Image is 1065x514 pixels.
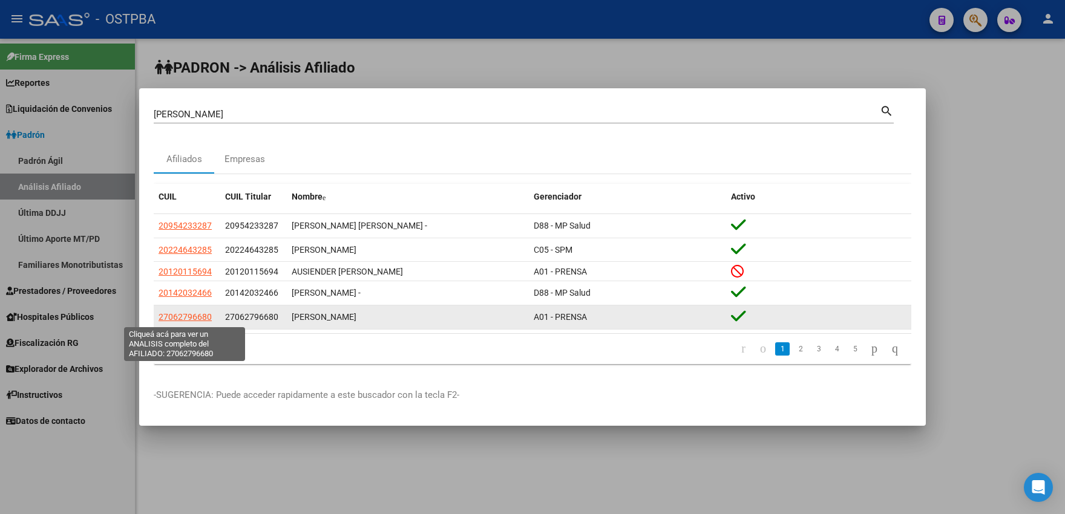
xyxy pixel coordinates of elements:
[828,339,846,359] li: page 4
[292,192,323,201] span: Nombre
[534,192,582,201] span: Gerenciador
[811,342,826,356] a: 3
[534,221,591,230] span: D88 - MP Salud
[166,152,202,166] div: Afiliados
[534,312,587,322] span: A01 - PRENSA
[773,339,791,359] li: page 1
[292,310,524,324] div: [PERSON_NAME]
[846,339,864,359] li: page 5
[154,334,303,364] div: 24 total
[793,342,808,356] a: 2
[726,184,911,210] datatable-header-cell: Activo
[225,312,278,322] span: 27062796680
[159,312,212,322] span: 27062796680
[159,192,177,201] span: CUIL
[830,342,844,356] a: 4
[848,342,862,356] a: 5
[292,286,524,300] div: [PERSON_NAME] -
[159,288,212,298] span: 20142032466
[225,267,278,276] span: 20120115694
[880,103,894,117] mat-icon: search
[534,288,591,298] span: D88 - MP Salud
[225,288,278,298] span: 20142032466
[154,184,220,210] datatable-header-cell: CUIL
[866,342,883,356] a: go to next page
[225,192,271,201] span: CUIL Titular
[154,388,911,402] p: -SUGERENCIA: Puede acceder rapidamente a este buscador con la tecla F2-
[292,243,524,257] div: [PERSON_NAME]
[225,245,278,255] span: 20224643285
[159,221,212,230] span: 20954233287
[292,219,524,233] div: [PERSON_NAME] [PERSON_NAME] -
[220,184,287,210] datatable-header-cell: CUIL Titular
[1024,473,1053,502] div: Open Intercom Messenger
[810,339,828,359] li: page 3
[224,152,265,166] div: Empresas
[791,339,810,359] li: page 2
[775,342,790,356] a: 1
[755,342,772,356] a: go to previous page
[534,267,587,276] span: A01 - PRENSA
[886,342,903,356] a: go to last page
[159,245,212,255] span: 20224643285
[292,265,524,279] div: AUSIENDER [PERSON_NAME]
[225,221,278,230] span: 20954233287
[529,184,726,210] datatable-header-cell: Gerenciador
[534,245,572,255] span: C05 - SPM
[731,192,755,201] span: Activo
[736,342,751,356] a: go to first page
[159,267,212,276] span: 20120115694
[287,184,529,210] datatable-header-cell: Nombre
